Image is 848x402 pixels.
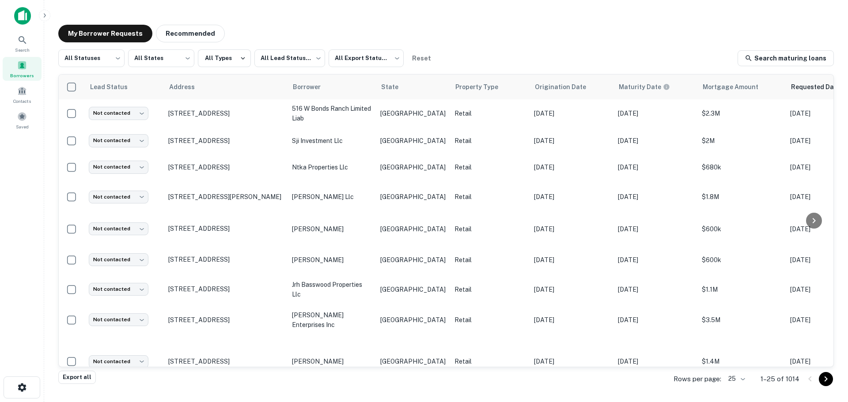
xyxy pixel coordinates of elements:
[618,255,693,265] p: [DATE]
[534,192,609,202] p: [DATE]
[534,255,609,265] p: [DATE]
[819,372,833,386] button: Go to next page
[618,315,693,325] p: [DATE]
[58,371,96,384] button: Export all
[454,315,525,325] p: Retail
[702,315,781,325] p: $3.5M
[702,192,781,202] p: $1.8M
[10,72,34,79] span: Borrowers
[618,136,693,146] p: [DATE]
[89,355,148,368] div: Not contacted
[168,137,283,145] p: [STREET_ADDRESS]
[84,75,164,99] th: Lead Status
[89,313,148,326] div: Not contacted
[169,82,206,92] span: Address
[534,224,609,234] p: [DATE]
[535,82,598,92] span: Origination Date
[702,136,781,146] p: $2M
[376,75,450,99] th: State
[292,192,371,202] p: [PERSON_NAME] llc
[14,7,31,25] img: capitalize-icon.png
[168,225,283,233] p: [STREET_ADDRESS]
[702,255,781,265] p: $600k
[407,49,435,67] button: Reset
[16,123,29,130] span: Saved
[380,315,446,325] p: [GEOGRAPHIC_DATA]
[292,162,371,172] p: ntka properties llc
[168,193,283,201] p: [STREET_ADDRESS][PERSON_NAME]
[618,224,693,234] p: [DATE]
[702,162,781,172] p: $680k
[168,285,283,293] p: [STREET_ADDRESS]
[292,310,371,330] p: [PERSON_NAME] enterprises inc
[702,357,781,366] p: $1.4M
[380,255,446,265] p: [GEOGRAPHIC_DATA]
[702,109,781,118] p: $2.3M
[3,83,42,106] div: Contacts
[128,47,194,70] div: All States
[380,109,446,118] p: [GEOGRAPHIC_DATA]
[618,162,693,172] p: [DATE]
[613,75,697,99] th: Maturity dates displayed may be estimated. Please contact the lender for the most accurate maturi...
[618,357,693,366] p: [DATE]
[534,315,609,325] p: [DATE]
[454,109,525,118] p: Retail
[293,82,332,92] span: Borrower
[454,136,525,146] p: Retail
[725,372,746,385] div: 25
[168,109,283,117] p: [STREET_ADDRESS]
[804,331,848,374] iframe: Chat Widget
[89,222,148,235] div: Not contacted
[702,285,781,294] p: $1.1M
[380,192,446,202] p: [GEOGRAPHIC_DATA]
[534,136,609,146] p: [DATE]
[674,374,721,384] p: Rows per page:
[90,82,139,92] span: Lead Status
[329,47,404,70] div: All Export Statuses
[619,82,670,92] div: Maturity dates displayed may be estimated. Please contact the lender for the most accurate maturi...
[168,163,283,171] p: [STREET_ADDRESS]
[455,82,510,92] span: Property Type
[381,82,410,92] span: State
[697,75,786,99] th: Mortgage Amount
[292,255,371,265] p: [PERSON_NAME]
[292,224,371,234] p: [PERSON_NAME]
[380,136,446,146] p: [GEOGRAPHIC_DATA]
[292,104,371,123] p: 516 w bonds ranch limited liab
[534,162,609,172] p: [DATE]
[168,316,283,324] p: [STREET_ADDRESS]
[254,47,325,70] div: All Lead Statuses
[156,25,225,42] button: Recommended
[89,283,148,296] div: Not contacted
[454,162,525,172] p: Retail
[454,255,525,265] p: Retail
[198,49,251,67] button: All Types
[534,357,609,366] p: [DATE]
[89,191,148,203] div: Not contacted
[3,57,42,81] a: Borrowers
[380,162,446,172] p: [GEOGRAPHIC_DATA]
[168,255,283,263] p: [STREET_ADDRESS]
[738,50,834,66] a: Search maturing loans
[454,357,525,366] p: Retail
[58,25,152,42] button: My Borrower Requests
[164,75,288,99] th: Address
[619,82,661,92] h6: Maturity Date
[454,224,525,234] p: Retail
[3,31,42,55] a: Search
[702,224,781,234] p: $600k
[13,98,31,105] span: Contacts
[380,357,446,366] p: [GEOGRAPHIC_DATA]
[619,82,681,92] span: Maturity dates displayed may be estimated. Please contact the lender for the most accurate maturi...
[89,134,148,147] div: Not contacted
[168,357,283,365] p: [STREET_ADDRESS]
[292,280,371,299] p: jrh basswood properties llc
[618,285,693,294] p: [DATE]
[15,46,30,53] span: Search
[89,161,148,173] div: Not contacted
[454,192,525,202] p: Retail
[618,109,693,118] p: [DATE]
[292,136,371,146] p: sji investment llc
